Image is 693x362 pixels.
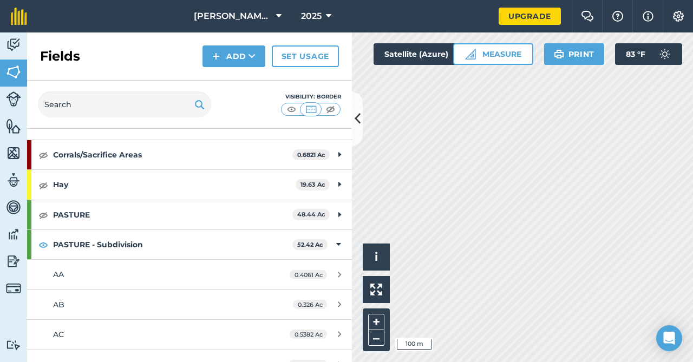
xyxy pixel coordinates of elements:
span: AA [53,269,64,279]
strong: 0.6821 Ac [297,151,325,159]
img: svg+xml;base64,PHN2ZyB4bWxucz0iaHR0cDovL3d3dy53My5vcmcvMjAwMC9zdmciIHdpZHRoPSIxOCIgaGVpZ2h0PSIyNC... [38,148,48,161]
img: svg+xml;base64,PD94bWwgdmVyc2lvbj0iMS4wIiBlbmNvZGluZz0idXRmLTgiPz4KPCEtLSBHZW5lcmF0b3I6IEFkb2JlIE... [6,37,21,53]
img: svg+xml;base64,PHN2ZyB4bWxucz0iaHR0cDovL3d3dy53My5vcmcvMjAwMC9zdmciIHdpZHRoPSI1NiIgaGVpZ2h0PSI2MC... [6,145,21,161]
div: PASTURE - Subdivision52.42 Ac [27,230,352,259]
span: 83 ° F [626,43,645,65]
img: svg+xml;base64,PD94bWwgdmVyc2lvbj0iMS4wIiBlbmNvZGluZz0idXRmLTgiPz4KPCEtLSBHZW5lcmF0b3I6IEFkb2JlIE... [6,91,21,107]
button: Satellite (Azure) [374,43,478,65]
strong: Hay [53,170,296,199]
button: + [368,314,384,330]
div: Corrals/Sacrifice Areas0.6821 Ac [27,140,352,169]
a: Set usage [272,45,339,67]
img: svg+xml;base64,PHN2ZyB4bWxucz0iaHR0cDovL3d3dy53My5vcmcvMjAwMC9zdmciIHdpZHRoPSIxNyIgaGVpZ2h0PSIxNy... [643,10,653,23]
img: svg+xml;base64,PD94bWwgdmVyc2lvbj0iMS4wIiBlbmNvZGluZz0idXRmLTgiPz4KPCEtLSBHZW5lcmF0b3I6IEFkb2JlIE... [654,43,676,65]
a: AC0.5382 Ac [27,320,352,349]
img: svg+xml;base64,PD94bWwgdmVyc2lvbj0iMS4wIiBlbmNvZGluZz0idXRmLTgiPz4KPCEtLSBHZW5lcmF0b3I6IEFkb2JlIE... [6,253,21,269]
img: svg+xml;base64,PHN2ZyB4bWxucz0iaHR0cDovL3d3dy53My5vcmcvMjAwMC9zdmciIHdpZHRoPSIxOSIgaGVpZ2h0PSIyNC... [554,48,564,61]
input: Search [38,91,211,117]
img: svg+xml;base64,PHN2ZyB4bWxucz0iaHR0cDovL3d3dy53My5vcmcvMjAwMC9zdmciIHdpZHRoPSI1MCIgaGVpZ2h0PSI0MC... [324,104,337,115]
div: Open Intercom Messenger [656,325,682,351]
span: [PERSON_NAME] Farm [194,10,272,23]
div: Visibility: Border [280,93,341,101]
img: A cog icon [672,11,685,22]
img: Ruler icon [465,49,476,60]
img: svg+xml;base64,PHN2ZyB4bWxucz0iaHR0cDovL3d3dy53My5vcmcvMjAwMC9zdmciIHdpZHRoPSI1MCIgaGVpZ2h0PSI0MC... [304,104,318,115]
img: svg+xml;base64,PHN2ZyB4bWxucz0iaHR0cDovL3d3dy53My5vcmcvMjAwMC9zdmciIHdpZHRoPSI1NiIgaGVpZ2h0PSI2MC... [6,64,21,80]
img: svg+xml;base64,PHN2ZyB4bWxucz0iaHR0cDovL3d3dy53My5vcmcvMjAwMC9zdmciIHdpZHRoPSI1NiIgaGVpZ2h0PSI2MC... [6,118,21,134]
strong: PASTURE - Subdivision [53,230,292,259]
img: svg+xml;base64,PD94bWwgdmVyc2lvbj0iMS4wIiBlbmNvZGluZz0idXRmLTgiPz4KPCEtLSBHZW5lcmF0b3I6IEFkb2JlIE... [6,340,21,350]
button: Add [202,45,265,67]
span: 0.326 Ac [293,300,327,309]
div: PASTURE48.44 Ac [27,200,352,229]
img: fieldmargin Logo [11,8,27,25]
img: svg+xml;base64,PHN2ZyB4bWxucz0iaHR0cDovL3d3dy53My5vcmcvMjAwMC9zdmciIHdpZHRoPSIxOSIgaGVpZ2h0PSIyNC... [194,98,205,111]
img: Four arrows, one pointing top left, one top right, one bottom right and the last bottom left [370,284,382,295]
img: svg+xml;base64,PHN2ZyB4bWxucz0iaHR0cDovL3d3dy53My5vcmcvMjAwMC9zdmciIHdpZHRoPSI1MCIgaGVpZ2h0PSI0MC... [285,104,298,115]
strong: Corrals/Sacrifice Areas [53,140,292,169]
span: 2025 [301,10,322,23]
a: AB0.326 Ac [27,290,352,319]
strong: 19.63 Ac [300,181,325,188]
img: A question mark icon [611,11,624,22]
span: AC [53,330,64,339]
div: Hay19.63 Ac [27,170,352,199]
span: AB [53,300,64,310]
a: AA0.4061 Ac [27,260,352,289]
h2: Fields [40,48,80,65]
strong: 52.42 Ac [297,241,323,248]
span: 0.4061 Ac [290,270,327,279]
img: svg+xml;base64,PD94bWwgdmVyc2lvbj0iMS4wIiBlbmNvZGluZz0idXRmLTgiPz4KPCEtLSBHZW5lcmF0b3I6IEFkb2JlIE... [6,226,21,242]
button: Measure [453,43,533,65]
img: svg+xml;base64,PD94bWwgdmVyc2lvbj0iMS4wIiBlbmNvZGluZz0idXRmLTgiPz4KPCEtLSBHZW5lcmF0b3I6IEFkb2JlIE... [6,281,21,296]
button: – [368,330,384,346]
img: svg+xml;base64,PHN2ZyB4bWxucz0iaHR0cDovL3d3dy53My5vcmcvMjAwMC9zdmciIHdpZHRoPSIxOCIgaGVpZ2h0PSIyNC... [38,208,48,221]
img: svg+xml;base64,PD94bWwgdmVyc2lvbj0iMS4wIiBlbmNvZGluZz0idXRmLTgiPz4KPCEtLSBHZW5lcmF0b3I6IEFkb2JlIE... [6,199,21,215]
span: i [375,250,378,264]
img: svg+xml;base64,PHN2ZyB4bWxucz0iaHR0cDovL3d3dy53My5vcmcvMjAwMC9zdmciIHdpZHRoPSIxOCIgaGVpZ2h0PSIyNC... [38,179,48,192]
img: Two speech bubbles overlapping with the left bubble in the forefront [581,11,594,22]
strong: PASTURE [53,200,292,229]
strong: 48.44 Ac [297,210,325,218]
button: i [363,243,390,271]
img: svg+xml;base64,PHN2ZyB4bWxucz0iaHR0cDovL3d3dy53My5vcmcvMjAwMC9zdmciIHdpZHRoPSIxOCIgaGVpZ2h0PSIyNC... [38,238,48,251]
button: 83 °F [615,43,682,65]
span: 0.5382 Ac [290,330,327,339]
img: svg+xml;base64,PHN2ZyB4bWxucz0iaHR0cDovL3d3dy53My5vcmcvMjAwMC9zdmciIHdpZHRoPSIxNCIgaGVpZ2h0PSIyNC... [212,50,220,63]
a: Upgrade [499,8,561,25]
button: Print [544,43,605,65]
img: svg+xml;base64,PD94bWwgdmVyc2lvbj0iMS4wIiBlbmNvZGluZz0idXRmLTgiPz4KPCEtLSBHZW5lcmF0b3I6IEFkb2JlIE... [6,172,21,188]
